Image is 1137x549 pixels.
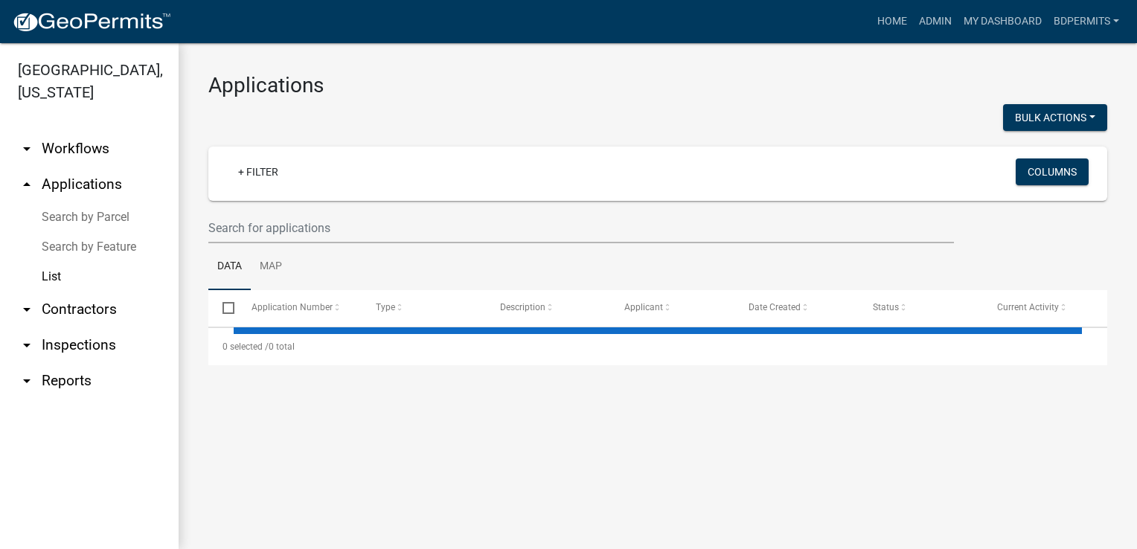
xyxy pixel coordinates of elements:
a: + Filter [226,158,290,185]
datatable-header-cell: Applicant [610,290,734,326]
span: Application Number [252,302,333,312]
input: Search for applications [208,213,954,243]
span: Applicant [624,302,663,312]
datatable-header-cell: Date Created [734,290,859,326]
a: Home [871,7,913,36]
datatable-header-cell: Status [859,290,983,326]
i: arrow_drop_down [18,336,36,354]
a: Map [251,243,291,291]
span: Date Created [749,302,801,312]
h3: Applications [208,73,1107,98]
datatable-header-cell: Description [486,290,610,326]
i: arrow_drop_down [18,140,36,158]
span: 0 selected / [222,341,269,352]
datatable-header-cell: Type [361,290,485,326]
span: Status [873,302,899,312]
div: 0 total [208,328,1107,365]
span: Current Activity [997,302,1059,312]
datatable-header-cell: Current Activity [983,290,1107,326]
datatable-header-cell: Application Number [237,290,361,326]
span: Type [376,302,395,312]
button: Columns [1016,158,1089,185]
i: arrow_drop_up [18,176,36,193]
span: Description [500,302,545,312]
a: Admin [913,7,958,36]
datatable-header-cell: Select [208,290,237,326]
a: My Dashboard [958,7,1048,36]
a: Data [208,243,251,291]
i: arrow_drop_down [18,301,36,318]
a: Bdpermits [1048,7,1125,36]
button: Bulk Actions [1003,104,1107,131]
i: arrow_drop_down [18,372,36,390]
